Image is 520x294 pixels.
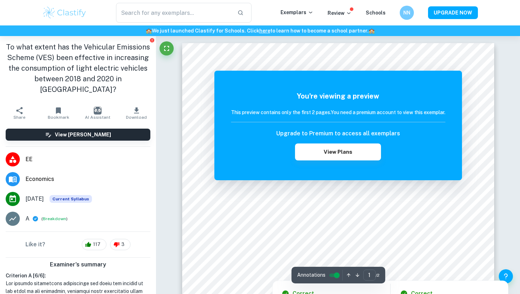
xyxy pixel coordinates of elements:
button: Bookmark [39,103,78,123]
img: Clastify logo [42,6,87,20]
span: [DATE] [25,195,44,203]
h6: View [PERSON_NAME] [55,131,111,139]
span: Annotations [297,271,325,279]
a: here [259,28,270,34]
button: Breakdown [43,216,66,222]
p: Review [328,9,352,17]
h6: We just launched Clastify for Schools. Click to learn how to become a school partner. [1,27,519,35]
span: Current Syllabus [50,195,92,203]
input: Search for any exemplars... [116,3,232,23]
h5: You're viewing a preview [231,91,445,101]
span: Download [126,115,147,120]
img: AI Assistant [94,107,102,114]
span: ( ) [41,216,68,222]
button: Report issue [149,37,155,43]
h6: Upgrade to Premium to access all exemplars [276,129,400,138]
h6: Criterion A [ 6 / 6 ]: [6,272,150,280]
h6: This preview contains only the first 2 pages. You need a premium account to view this exemplar. [231,108,445,116]
h6: Examiner's summary [3,260,153,269]
a: Schools [366,10,386,16]
p: Exemplars [281,8,313,16]
button: AI Assistant [78,103,117,123]
h1: To what extent has the Vehicular Emissions Scheme (VES) been effective in increasing the consumpt... [6,42,150,95]
span: Share [13,115,25,120]
span: Economics [25,175,150,183]
button: NN [400,6,414,20]
span: Bookmark [48,115,69,120]
button: Download [117,103,156,123]
span: EE [25,155,150,164]
button: Help and Feedback [499,269,513,283]
button: View [PERSON_NAME] [6,129,150,141]
button: UPGRADE NOW [428,6,478,19]
h6: Like it? [25,240,45,249]
button: Fullscreen [160,41,174,55]
h6: NN [403,9,411,17]
span: 🏫 [369,28,375,34]
span: AI Assistant [85,115,110,120]
p: A [25,214,29,223]
div: This exemplar is based on the current syllabus. Feel free to refer to it for inspiration/ideas wh... [50,195,92,203]
span: 117 [89,241,104,248]
button: View Plans [295,143,381,160]
span: 🏫 [146,28,152,34]
span: 3 [117,241,128,248]
span: / 2 [376,272,380,278]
